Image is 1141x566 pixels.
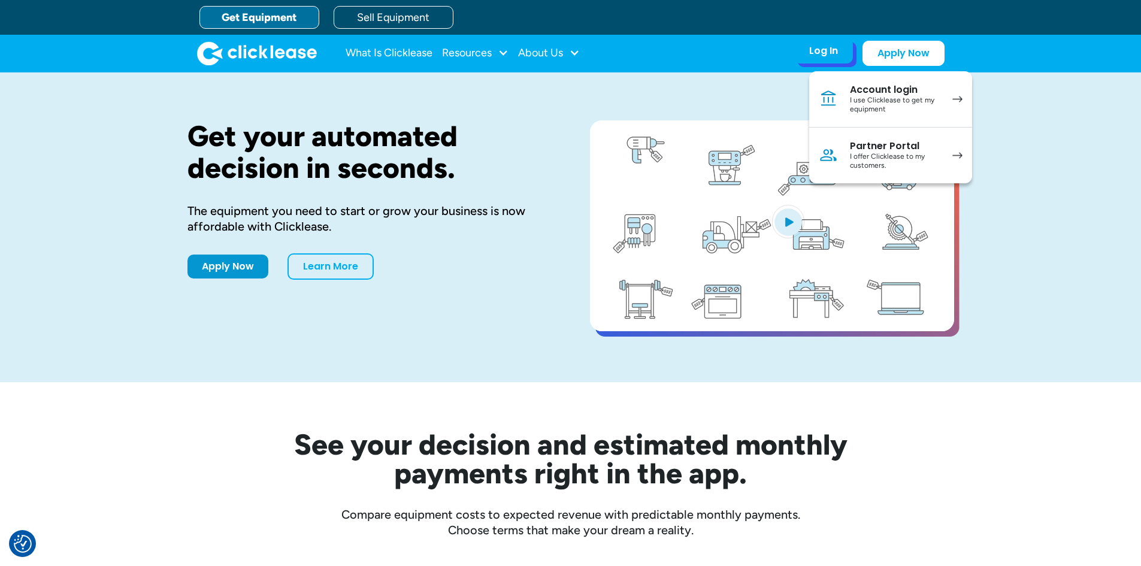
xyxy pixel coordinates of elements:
div: Log In [809,45,838,57]
h2: See your decision and estimated monthly payments right in the app. [235,430,906,488]
button: Consent Preferences [14,535,32,553]
img: Blue play button logo on a light blue circular background [772,205,804,238]
a: open lightbox [590,120,954,331]
img: Clicklease logo [197,41,317,65]
nav: Log In [809,71,972,183]
div: Partner Portal [850,140,940,152]
a: Learn More [287,253,374,280]
a: What Is Clicklease [346,41,432,65]
div: I offer Clicklease to my customers. [850,152,940,171]
a: Apply Now [862,41,945,66]
img: Person icon [819,146,838,165]
img: Revisit consent button [14,535,32,553]
img: arrow [952,152,963,159]
div: About Us [518,41,580,65]
div: Compare equipment costs to expected revenue with predictable monthly payments. Choose terms that ... [187,507,954,538]
h1: Get your automated decision in seconds. [187,120,552,184]
a: home [197,41,317,65]
div: The equipment you need to start or grow your business is now affordable with Clicklease. [187,203,552,234]
div: Account login [850,84,940,96]
a: Account loginI use Clicklease to get my equipment [809,71,972,128]
a: Partner PortalI offer Clicklease to my customers. [809,128,972,183]
div: Resources [442,41,509,65]
a: Apply Now [187,255,268,279]
div: I use Clicklease to get my equipment [850,96,940,114]
a: Get Equipment [199,6,319,29]
img: Bank icon [819,89,838,108]
a: Sell Equipment [334,6,453,29]
img: arrow [952,96,963,102]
